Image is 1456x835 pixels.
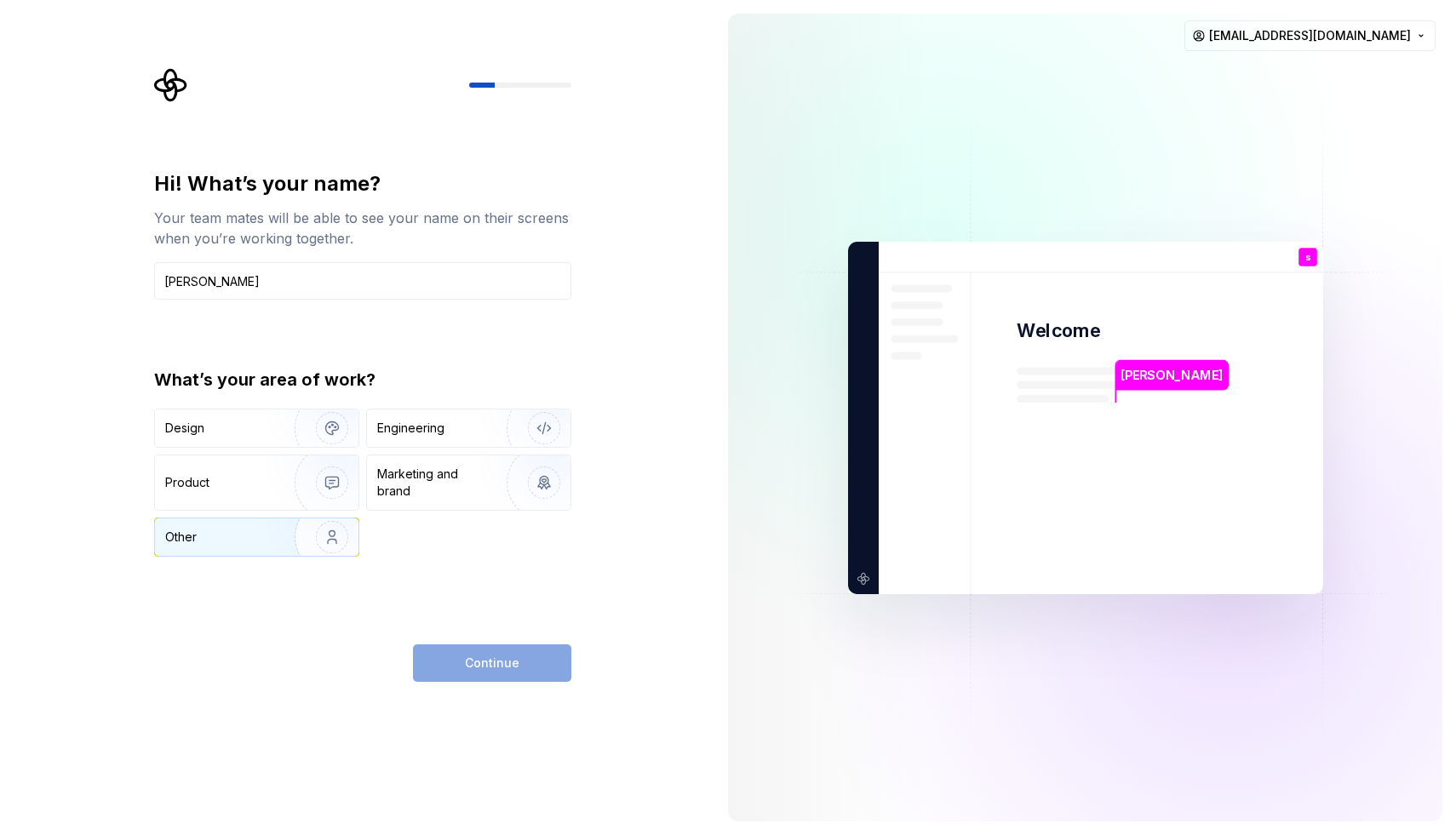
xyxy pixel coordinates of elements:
div: Design [165,420,204,437]
p: [PERSON_NAME] [1121,365,1223,384]
div: Engineering [377,420,444,437]
span: [EMAIL_ADDRESS][DOMAIN_NAME] [1209,27,1411,44]
svg: Supernova Logo [154,68,188,102]
div: Hi! What’s your name? [154,170,571,197]
div: What’s your area of work? [154,368,571,392]
button: [EMAIL_ADDRESS][DOMAIN_NAME] [1184,20,1436,51]
p: s [1304,252,1310,261]
div: Your team mates will be able to see your name on their screens when you’re working together. [154,208,571,249]
div: Other [165,529,197,546]
p: Welcome [1017,318,1100,343]
input: Han Solo [154,262,571,300]
div: Product [165,474,209,491]
div: Marketing and brand [377,466,492,500]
